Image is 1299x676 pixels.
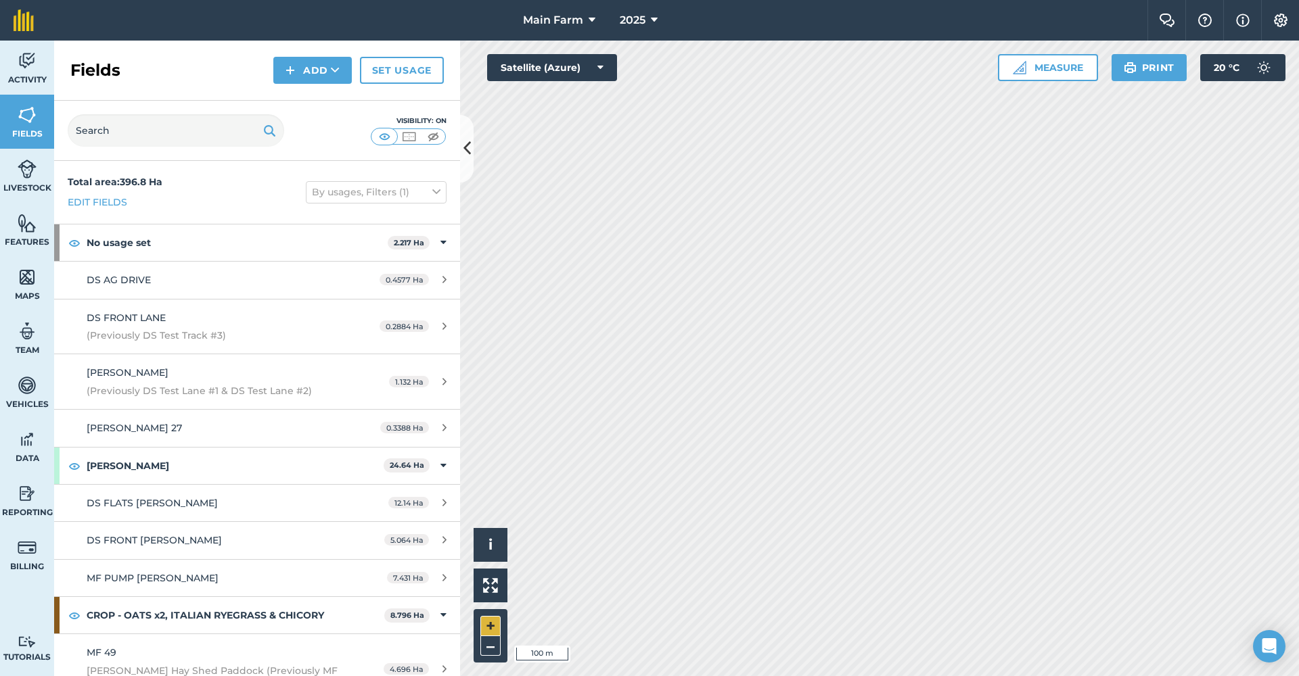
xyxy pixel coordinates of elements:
span: 5.064 Ha [384,534,429,546]
span: MF PUMP [PERSON_NAME] [87,572,219,584]
img: fieldmargin Logo [14,9,34,31]
img: svg+xml;base64,PD94bWwgdmVyc2lvbj0iMS4wIiBlbmNvZGluZz0idXRmLTgiPz4KPCEtLSBHZW5lcmF0b3I6IEFkb2JlIE... [18,321,37,341]
img: svg+xml;base64,PD94bWwgdmVyc2lvbj0iMS4wIiBlbmNvZGluZz0idXRmLTgiPz4KPCEtLSBHZW5lcmF0b3I6IEFkb2JlIE... [18,159,37,179]
img: svg+xml;base64,PD94bWwgdmVyc2lvbj0iMS4wIiBlbmNvZGluZz0idXRmLTgiPz4KPCEtLSBHZW5lcmF0b3I6IEFkb2JlIE... [18,429,37,450]
span: (Previously DS Test Track #3) [87,328,341,343]
img: A cog icon [1273,14,1289,27]
img: svg+xml;base64,PD94bWwgdmVyc2lvbj0iMS4wIiBlbmNvZGluZz0idXRmLTgiPz4KPCEtLSBHZW5lcmF0b3I6IEFkb2JlIE... [18,51,37,71]
img: svg+xml;base64,PD94bWwgdmVyc2lvbj0iMS4wIiBlbmNvZGluZz0idXRmLTgiPz4KPCEtLSBHZW5lcmF0b3I6IEFkb2JlIE... [18,537,37,558]
span: DS FRONT LANE [87,312,166,324]
a: DS FLATS [PERSON_NAME]12.14 Ha [54,485,460,521]
img: Four arrows, one pointing top left, one top right, one bottom right and the last bottom left [483,578,498,593]
span: i [488,536,493,553]
span: 4.696 Ha [384,663,429,675]
img: svg+xml;base64,PHN2ZyB4bWxucz0iaHR0cDovL3d3dy53My5vcmcvMjAwMC9zdmciIHdpZHRoPSIxOCIgaGVpZ2h0PSIyNC... [68,458,81,474]
span: 12.14 Ha [388,497,429,508]
h2: Fields [70,59,120,81]
span: [PERSON_NAME] [87,366,168,379]
img: svg+xml;base64,PHN2ZyB4bWxucz0iaHR0cDovL3d3dy53My5vcmcvMjAwMC9zdmciIHdpZHRoPSI1NiIgaGVpZ2h0PSI2MC... [18,267,37,287]
span: (Previously DS Test Lane #1 & DS Test Lane #2) [87,383,341,398]
a: DS FRONT [PERSON_NAME]5.064 Ha [54,522,460,558]
a: Set usage [360,57,444,84]
span: 7.431 Ha [387,572,429,583]
img: svg+xml;base64,PHN2ZyB4bWxucz0iaHR0cDovL3d3dy53My5vcmcvMjAwMC9zdmciIHdpZHRoPSIxOSIgaGVpZ2h0PSIyNC... [1124,59,1137,76]
span: 1.132 Ha [389,376,429,387]
span: 0.3388 Ha [380,422,429,433]
span: 2025 [620,12,645,28]
strong: 8.796 Ha [390,610,424,620]
a: Edit fields [68,195,127,210]
button: Add [273,57,352,84]
strong: [PERSON_NAME] [87,448,384,484]
span: 20 ° C [1214,54,1239,81]
img: svg+xml;base64,PHN2ZyB4bWxucz0iaHR0cDovL3d3dy53My5vcmcvMjAwMC9zdmciIHdpZHRoPSI1MCIgaGVpZ2h0PSI0MC... [401,130,417,143]
button: i [474,528,507,562]
span: DS FLATS [PERSON_NAME] [87,497,218,509]
span: Main Farm [523,12,583,28]
a: DS FRONT LANE(Previously DS Test Track #3)0.2884 Ha [54,299,460,354]
img: svg+xml;base64,PHN2ZyB4bWxucz0iaHR0cDovL3d3dy53My5vcmcvMjAwMC9zdmciIHdpZHRoPSIxOCIgaGVpZ2h0PSIyNC... [68,607,81,623]
button: 20 °C [1200,54,1285,81]
img: svg+xml;base64,PHN2ZyB4bWxucz0iaHR0cDovL3d3dy53My5vcmcvMjAwMC9zdmciIHdpZHRoPSIxNCIgaGVpZ2h0PSIyNC... [286,62,295,78]
button: Satellite (Azure) [487,54,617,81]
div: Visibility: On [371,116,447,126]
img: svg+xml;base64,PHN2ZyB4bWxucz0iaHR0cDovL3d3dy53My5vcmcvMjAwMC9zdmciIHdpZHRoPSI1MCIgaGVpZ2h0PSI0MC... [376,130,393,143]
a: DS AG DRIVE0.4577 Ha [54,262,460,298]
div: Open Intercom Messenger [1253,630,1285,662]
img: svg+xml;base64,PHN2ZyB4bWxucz0iaHR0cDovL3d3dy53My5vcmcvMjAwMC9zdmciIHdpZHRoPSIxOSIgaGVpZ2h0PSIyNC... [263,122,276,139]
span: 0.2884 Ha [380,320,429,332]
img: Two speech bubbles overlapping with the left bubble in the forefront [1159,14,1175,27]
a: [PERSON_NAME] 270.3388 Ha [54,410,460,446]
button: By usages, Filters (1) [306,181,447,203]
span: DS AG DRIVE [87,274,151,286]
img: svg+xml;base64,PD94bWwgdmVyc2lvbj0iMS4wIiBlbmNvZGluZz0idXRmLTgiPz4KPCEtLSBHZW5lcmF0b3I6IEFkb2JlIE... [1250,54,1277,81]
div: [PERSON_NAME]24.64 Ha [54,448,460,484]
strong: No usage set [87,224,388,261]
strong: Total area : 396.8 Ha [68,176,162,188]
img: A question mark icon [1197,14,1213,27]
div: CROP - OATS x2, ITALIAN RYEGRASS & CHICORY8.796 Ha [54,597,460,633]
strong: 24.64 Ha [390,460,424,470]
strong: CROP - OATS x2, ITALIAN RYEGRASS & CHICORY [87,597,384,633]
span: [PERSON_NAME] 27 [87,422,182,434]
button: – [480,636,501,656]
button: + [480,616,501,636]
span: DS FRONT [PERSON_NAME] [87,534,222,546]
button: Measure [998,54,1098,81]
strong: 2.217 Ha [394,238,424,247]
img: svg+xml;base64,PD94bWwgdmVyc2lvbj0iMS4wIiBlbmNvZGluZz0idXRmLTgiPz4KPCEtLSBHZW5lcmF0b3I6IEFkb2JlIE... [18,483,37,504]
img: svg+xml;base64,PD94bWwgdmVyc2lvbj0iMS4wIiBlbmNvZGluZz0idXRmLTgiPz4KPCEtLSBHZW5lcmF0b3I6IEFkb2JlIE... [18,375,37,395]
img: Ruler icon [1013,61,1026,74]
img: svg+xml;base64,PHN2ZyB4bWxucz0iaHR0cDovL3d3dy53My5vcmcvMjAwMC9zdmciIHdpZHRoPSI1NiIgaGVpZ2h0PSI2MC... [18,213,37,233]
div: No usage set2.217 Ha [54,224,460,261]
img: svg+xml;base64,PHN2ZyB4bWxucz0iaHR0cDovL3d3dy53My5vcmcvMjAwMC9zdmciIHdpZHRoPSIxNyIgaGVpZ2h0PSIxNy... [1236,12,1250,28]
a: [PERSON_NAME](Previously DS Test Lane #1 & DS Test Lane #2)1.132 Ha [54,354,460,409]
span: MF 49 [87,646,116,658]
span: 0.4577 Ha [380,274,429,285]
img: svg+xml;base64,PHN2ZyB4bWxucz0iaHR0cDovL3d3dy53My5vcmcvMjAwMC9zdmciIHdpZHRoPSI1MCIgaGVpZ2h0PSI0MC... [425,130,442,143]
a: MF PUMP [PERSON_NAME]7.431 Ha [54,560,460,596]
img: svg+xml;base64,PHN2ZyB4bWxucz0iaHR0cDovL3d3dy53My5vcmcvMjAwMC9zdmciIHdpZHRoPSI1NiIgaGVpZ2h0PSI2MC... [18,105,37,125]
input: Search [68,114,284,147]
button: Print [1112,54,1187,81]
img: svg+xml;base64,PD94bWwgdmVyc2lvbj0iMS4wIiBlbmNvZGluZz0idXRmLTgiPz4KPCEtLSBHZW5lcmF0b3I6IEFkb2JlIE... [18,635,37,648]
img: svg+xml;base64,PHN2ZyB4bWxucz0iaHR0cDovL3d3dy53My5vcmcvMjAwMC9zdmciIHdpZHRoPSIxOCIgaGVpZ2h0PSIyNC... [68,235,81,251]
